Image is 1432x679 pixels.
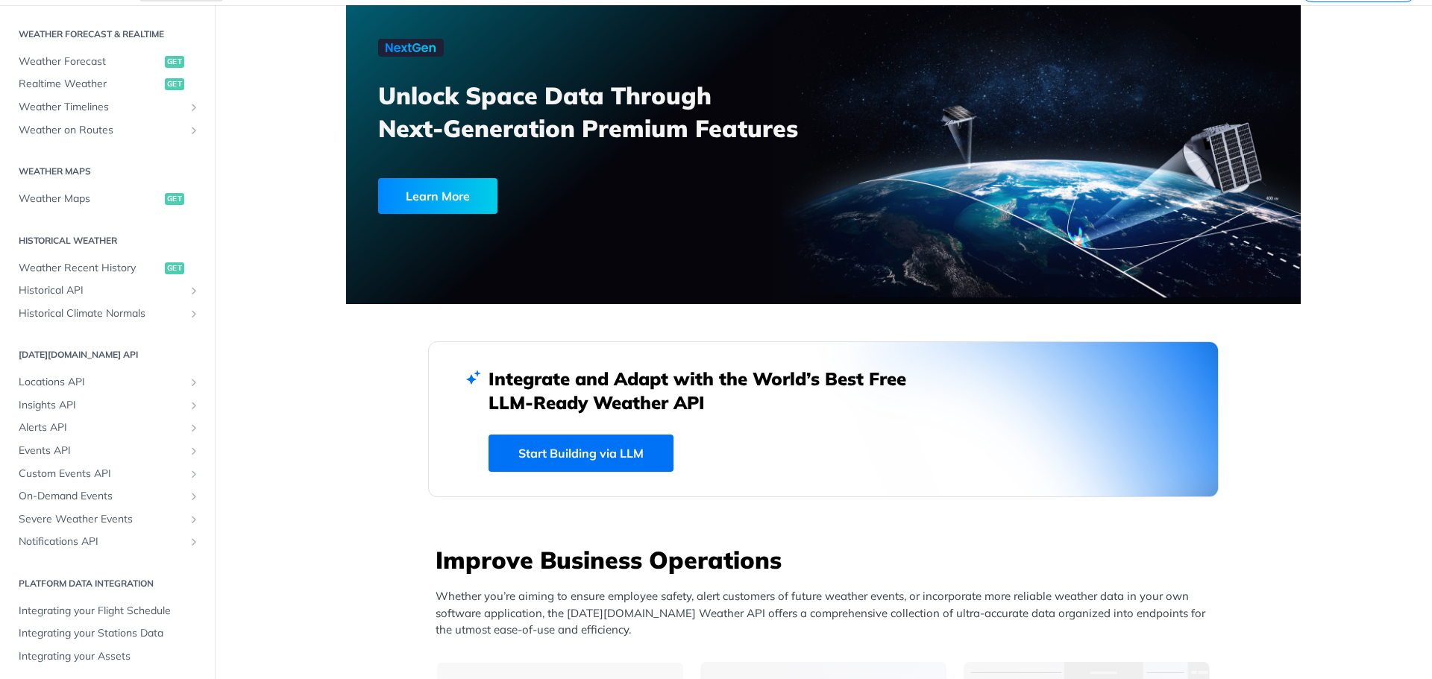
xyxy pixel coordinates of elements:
h2: Platform DATA integration [11,577,204,590]
a: Custom Events APIShow subpages for Custom Events API [11,463,204,485]
span: Severe Weather Events [19,512,184,527]
a: Severe Weather EventsShow subpages for Severe Weather Events [11,508,204,531]
span: Weather Recent History [19,261,161,276]
div: Learn More [378,178,497,214]
a: Historical APIShow subpages for Historical API [11,280,204,302]
h3: Improve Business Operations [436,543,1219,576]
button: Show subpages for Weather Timelines [188,101,200,113]
span: get [165,193,184,205]
button: Show subpages for Insights API [188,399,200,411]
button: Show subpages for Custom Events API [188,468,200,480]
a: Notifications APIShow subpages for Notifications API [11,531,204,553]
span: Events API [19,443,184,458]
span: get [165,262,184,274]
span: Custom Events API [19,467,184,481]
span: Integrating your Stations Data [19,626,200,641]
a: Historical Climate NormalsShow subpages for Historical Climate Normals [11,303,204,325]
span: get [165,56,184,68]
span: Weather Maps [19,192,161,206]
button: Show subpages for Notifications API [188,536,200,548]
span: Locations API [19,375,184,390]
button: Show subpages for Alerts API [188,422,200,434]
a: Insights APIShow subpages for Insights API [11,394,204,417]
button: Show subpages for Events API [188,445,200,457]
h2: [DATE][DOMAIN_NAME] API [11,348,204,361]
button: Show subpages for On-Demand Events [188,490,200,502]
span: Integrating your Assets [19,649,200,664]
img: NextGen [378,39,444,57]
span: Weather Timelines [19,100,184,115]
a: Weather Forecastget [11,51,204,73]
button: Show subpages for Weather on Routes [188,124,200,136]
a: On-Demand EventsShow subpages for On-Demand Events [11,485,204,508]
a: Weather on RoutesShow subpages for Weather on Routes [11,119,204,142]
a: Alerts APIShow subpages for Alerts API [11,417,204,439]
span: Weather on Routes [19,123,184,138]
button: Show subpages for Historical Climate Normals [188,308,200,320]
span: Insights API [19,398,184,413]
a: Start Building via LLM [489,435,673,472]
span: Integrating your Flight Schedule [19,604,200,619]
a: Realtime Weatherget [11,73,204,95]
span: Historical API [19,283,184,298]
a: Integrating your Flight Schedule [11,600,204,622]
a: Learn More [378,178,747,214]
span: Historical Climate Normals [19,306,184,321]
a: Weather TimelinesShow subpages for Weather Timelines [11,96,204,119]
button: Show subpages for Historical API [188,285,200,297]
span: get [165,78,184,90]
h2: Weather Forecast & realtime [11,28,204,41]
a: Weather Recent Historyget [11,257,204,280]
a: Integrating your Stations Data [11,622,204,645]
span: Weather Forecast [19,54,161,69]
span: Alerts API [19,420,184,435]
span: On-Demand Events [19,489,184,504]
a: Events APIShow subpages for Events API [11,440,204,462]
h3: Unlock Space Data Through Next-Generation Premium Features [378,79,840,145]
a: Weather Mapsget [11,188,204,210]
p: Whether you’re aiming to ensure employee safety, alert customers of future weather events, or inc... [436,588,1219,639]
button: Show subpages for Locations API [188,376,200,388]
a: Integrating your Assets [11,645,204,668]
span: Realtime Weather [19,77,161,92]
button: Show subpages for Severe Weather Events [188,514,200,525]
span: Notifications API [19,534,184,549]
h2: Historical Weather [11,234,204,247]
a: Locations APIShow subpages for Locations API [11,371,204,394]
h2: Integrate and Adapt with the World’s Best Free LLM-Ready Weather API [489,367,929,414]
h2: Weather Maps [11,165,204,178]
